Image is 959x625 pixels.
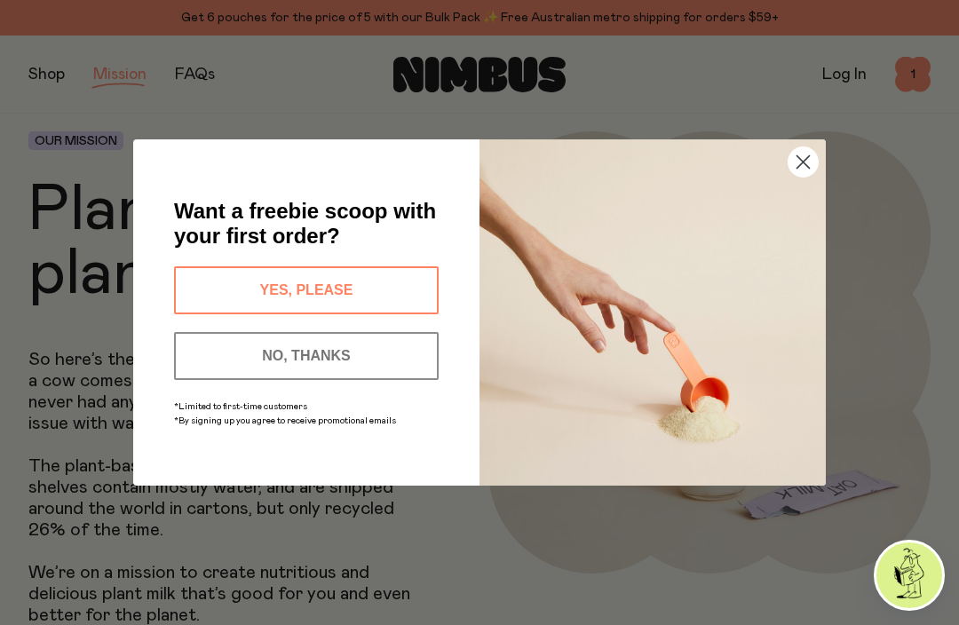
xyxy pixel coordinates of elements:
button: NO, THANKS [174,332,439,380]
img: agent [876,542,942,608]
span: *By signing up you agree to receive promotional emails [174,416,396,425]
img: c0d45117-8e62-4a02-9742-374a5db49d45.jpeg [479,139,826,486]
button: YES, PLEASE [174,266,439,314]
span: *Limited to first-time customers [174,402,307,411]
button: Close dialog [788,146,819,178]
span: Want a freebie scoop with your first order? [174,199,436,248]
